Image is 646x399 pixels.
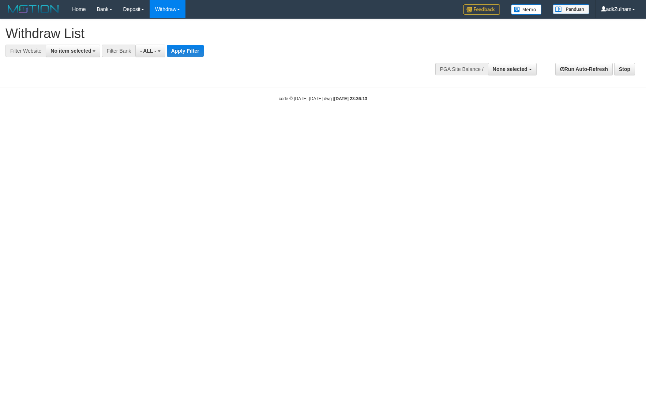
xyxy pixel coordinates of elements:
[493,66,527,72] span: None selected
[614,63,635,75] a: Stop
[5,26,423,41] h1: Withdraw List
[167,45,204,57] button: Apply Filter
[50,48,91,54] span: No item selected
[435,63,488,75] div: PGA Site Balance /
[5,4,61,15] img: MOTION_logo.png
[488,63,537,75] button: None selected
[511,4,542,15] img: Button%20Memo.svg
[279,96,367,101] small: code © [DATE]-[DATE] dwg |
[5,45,46,57] div: Filter Website
[555,63,613,75] a: Run Auto-Refresh
[46,45,100,57] button: No item selected
[102,45,135,57] div: Filter Bank
[140,48,156,54] span: - ALL -
[463,4,500,15] img: Feedback.jpg
[135,45,165,57] button: - ALL -
[553,4,589,14] img: panduan.png
[334,96,367,101] strong: [DATE] 23:36:13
